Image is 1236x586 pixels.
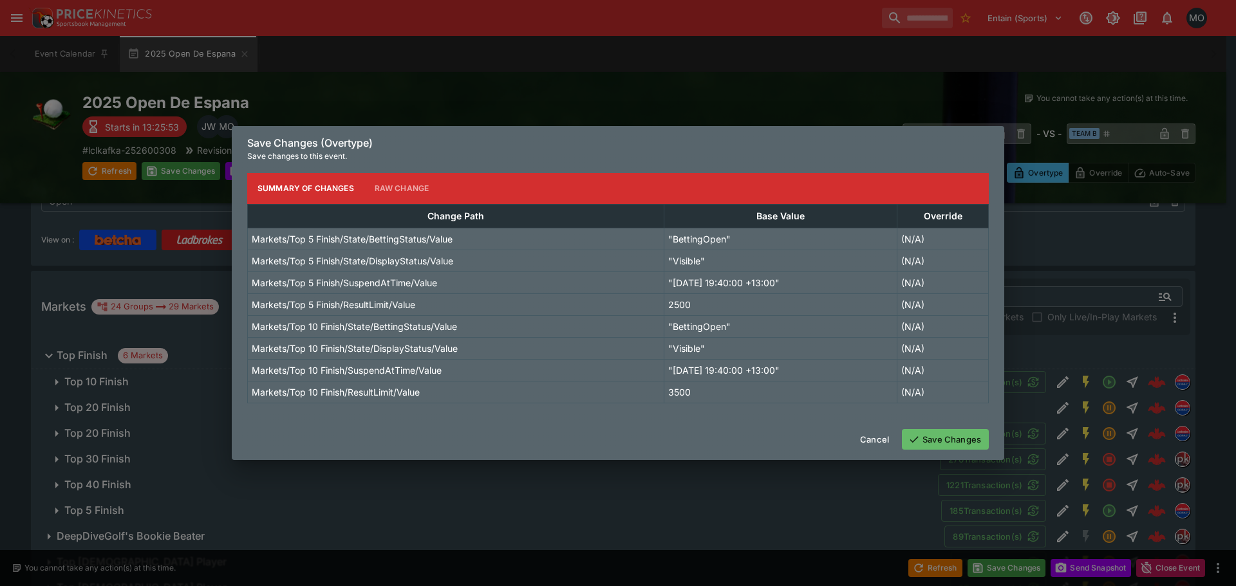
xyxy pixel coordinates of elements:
button: Summary of Changes [247,173,364,204]
td: (N/A) [897,271,989,293]
p: Markets/Top 10 Finish/SuspendAtTime/Value [252,363,442,377]
td: "[DATE] 19:40:00 +13:00" [664,359,897,381]
td: 2500 [664,293,897,315]
p: Markets/Top 5 Finish/ResultLimit/Value [252,298,415,311]
td: 3500 [664,381,897,403]
button: Save Changes [902,429,989,450]
button: Cancel [852,429,897,450]
td: (N/A) [897,228,989,250]
p: Save changes to this event. [247,150,989,163]
td: "[DATE] 19:40:00 +13:00" [664,271,897,293]
th: Override [897,204,989,228]
button: Raw Change [364,173,440,204]
p: Markets/Top 10 Finish/ResultLimit/Value [252,385,420,399]
th: Change Path [248,204,664,228]
td: "BettingOpen" [664,228,897,250]
td: (N/A) [897,293,989,315]
p: Markets/Top 5 Finish/SuspendAtTime/Value [252,276,437,289]
h6: Save Changes (Overtype) [247,136,989,150]
p: Markets/Top 10 Finish/State/BettingStatus/Value [252,320,457,333]
p: Markets/Top 5 Finish/State/BettingStatus/Value [252,232,453,246]
td: (N/A) [897,337,989,359]
td: (N/A) [897,315,989,337]
th: Base Value [664,204,897,228]
td: "Visible" [664,337,897,359]
td: "Visible" [664,250,897,271]
td: "BettingOpen" [664,315,897,337]
p: Markets/Top 5 Finish/State/DisplayStatus/Value [252,254,453,268]
td: (N/A) [897,359,989,381]
td: (N/A) [897,381,989,403]
p: Markets/Top 10 Finish/State/DisplayStatus/Value [252,342,458,355]
td: (N/A) [897,250,989,271]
